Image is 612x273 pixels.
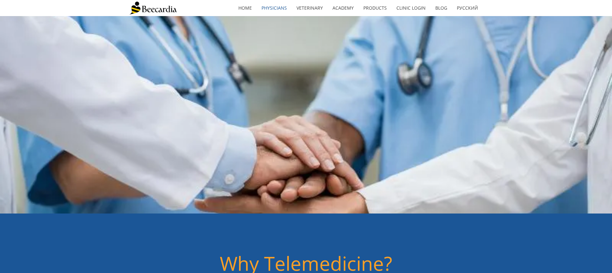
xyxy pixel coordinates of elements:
a: home [234,1,257,15]
a: Products [359,1,392,15]
a: Academy [328,1,359,15]
img: Beecardia [129,2,177,14]
a: Veterinary [292,1,328,15]
a: Clinic Login [392,1,430,15]
a: Русский [452,1,483,15]
a: Physicians [257,1,292,15]
a: Blog [430,1,452,15]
